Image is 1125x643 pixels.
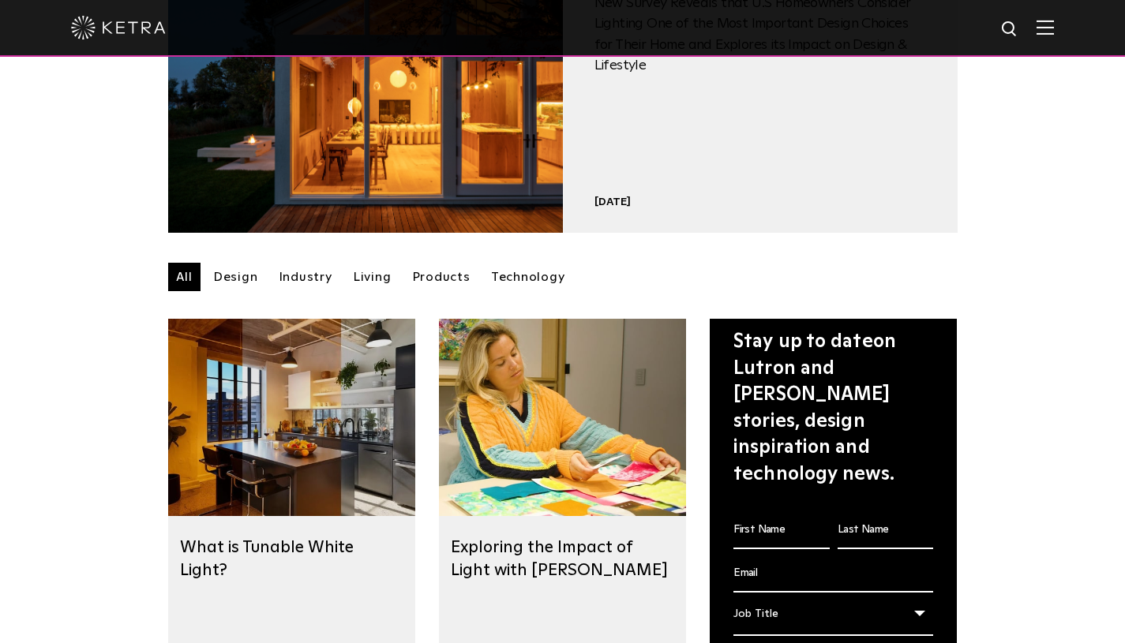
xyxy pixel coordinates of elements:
input: Last Name [838,512,934,549]
div: Stay up to date [733,329,933,488]
a: What is Tunable White Light? [180,539,354,578]
img: search icon [1000,20,1020,39]
a: Industry [271,263,340,291]
a: Products [404,263,478,291]
img: ketra-logo-2019-white [71,16,166,39]
a: Design [205,263,266,291]
img: Designers-Resource-v02_Moment1-1.jpg [439,319,686,516]
img: Hamburger%20Nav.svg [1037,20,1054,35]
div: [DATE] [594,195,926,209]
a: All [168,263,201,291]
div: Job Title [733,599,933,636]
a: Living [345,263,399,291]
input: First Name [733,512,830,549]
a: Exploring the Impact of Light with [PERSON_NAME] [451,539,668,578]
input: Email [733,555,933,593]
span: on Lutron and [PERSON_NAME] stories, design inspiration and technology news. [733,332,896,484]
a: Technology [483,263,573,291]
